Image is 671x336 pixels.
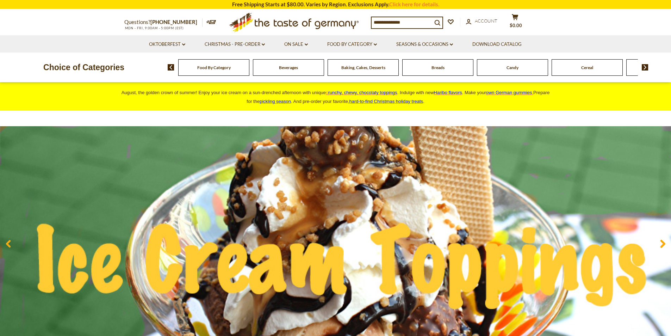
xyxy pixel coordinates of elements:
span: $0.00 [510,23,522,28]
p: Questions? [124,18,203,27]
img: previous arrow [168,64,174,71]
a: Baking, Cakes, Desserts [341,65,385,70]
a: hard-to-find Christmas holiday treats [349,99,423,104]
a: On Sale [284,41,308,48]
a: own German gummies. [486,90,533,95]
img: next arrow [642,64,648,71]
a: Beverages [279,65,298,70]
a: Download Catalog [472,41,522,48]
span: . [349,99,424,104]
span: runchy, chewy, chocolaty toppings [328,90,397,95]
a: Cereal [581,65,593,70]
a: [PHONE_NUMBER] [150,19,197,25]
span: own German gummies [486,90,532,95]
span: August, the golden crown of summer! Enjoy your ice cream on a sun-drenched afternoon with unique ... [122,90,550,104]
a: Christmas - PRE-ORDER [205,41,265,48]
a: Click here for details. [389,1,439,7]
a: Seasons & Occasions [396,41,453,48]
a: pickling season [260,99,291,104]
a: Food By Category [197,65,231,70]
a: Breads [431,65,445,70]
a: Candy [507,65,518,70]
a: Haribo flavors [434,90,462,95]
span: Account [475,18,497,24]
a: Account [466,17,497,25]
a: Oktoberfest [149,41,185,48]
span: MON - FRI, 9:00AM - 5:00PM (EST) [124,26,184,30]
a: Food By Category [327,41,377,48]
button: $0.00 [505,14,526,31]
a: crunchy, chewy, chocolaty toppings [326,90,397,95]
